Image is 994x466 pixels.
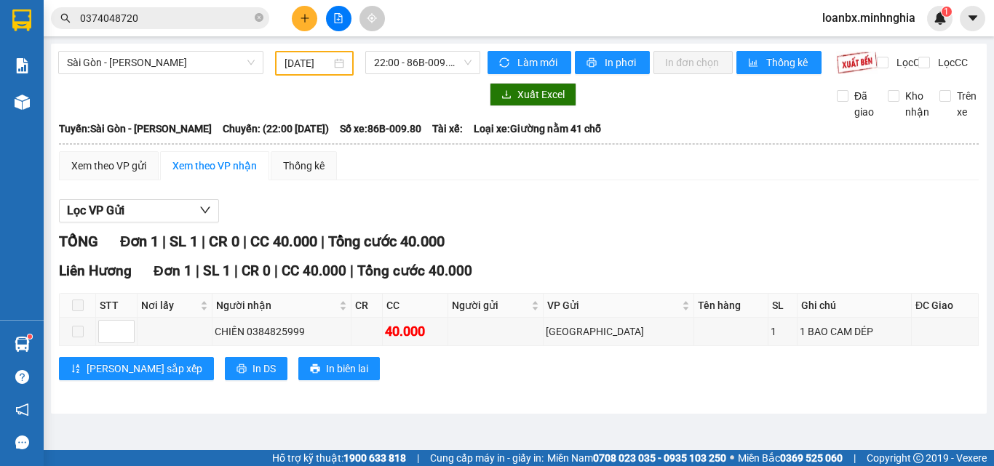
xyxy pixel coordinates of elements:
span: bar-chart [748,57,760,69]
span: | [854,450,856,466]
span: Nơi lấy [141,297,197,313]
img: icon-new-feature [934,12,947,25]
span: | [417,450,419,466]
button: Lọc VP Gửi [59,199,219,222]
span: Chuyến: (22:00 [DATE]) [223,121,329,137]
span: Tổng cước 40.000 [357,262,472,279]
button: printerIn biên lai [298,357,380,380]
span: VP Gửi [547,297,679,313]
div: Xem theo VP nhận [172,158,257,174]
span: | [234,262,238,279]
span: Người gửi [452,297,528,313]
span: ⚪️ [730,455,734,461]
span: TỔNG [59,233,98,250]
span: caret-down [966,12,979,25]
span: loanbx.minhnghia [811,9,927,27]
span: Đã giao [848,88,880,120]
div: 40.000 [385,321,445,342]
button: aim [359,6,385,31]
span: Tài xế: [432,121,463,137]
input: Tìm tên, số ĐT hoặc mã đơn [80,10,252,26]
span: printer [310,363,320,375]
span: 1 [944,7,949,17]
span: Tổng cước 40.000 [328,233,445,250]
span: Trên xe [951,88,982,120]
span: SL 1 [170,233,198,250]
span: Kho nhận [899,88,935,120]
div: 1 BAO CAM DÉP [800,324,909,340]
b: Tuyến: Sài Gòn - [PERSON_NAME] [59,123,212,134]
span: close-circle [255,13,263,22]
span: Loại xe: Giường nằm 41 chỗ [474,121,601,137]
span: Đơn 1 [154,262,192,279]
span: CC 40.000 [282,262,346,279]
span: search [60,13,71,23]
img: solution-icon [15,58,30,73]
button: sort-ascending[PERSON_NAME] sắp xếp [59,357,214,380]
span: CR 0 [242,262,271,279]
strong: 0369 525 060 [780,452,843,464]
span: | [162,233,166,250]
button: plus [292,6,317,31]
span: copyright [913,453,923,463]
span: plus [300,13,310,23]
span: message [15,435,29,449]
span: [PERSON_NAME] sắp xếp [87,361,202,377]
span: printer [236,363,247,375]
span: Số xe: 86B-009.80 [340,121,421,137]
span: Đơn 1 [120,233,159,250]
img: warehouse-icon [15,337,30,352]
strong: 1900 633 818 [343,452,406,464]
sup: 1 [942,7,952,17]
span: sync [499,57,512,69]
div: [GEOGRAPHIC_DATA] [546,324,691,340]
span: notification [15,403,29,417]
img: warehouse-icon [15,95,30,110]
img: logo-vxr [12,9,31,31]
span: printer [587,57,599,69]
span: Thống kê [766,55,810,71]
th: CR [351,294,382,318]
span: Làm mới [517,55,560,71]
th: SL [768,294,797,318]
div: Xem theo VP gửi [71,158,146,174]
span: | [321,233,325,250]
span: 22:00 - 86B-009.80 [374,52,472,73]
span: | [274,262,278,279]
span: Hỗ trợ kỹ thuật: [272,450,406,466]
span: question-circle [15,370,29,384]
span: Lọc CC [932,55,970,71]
img: 9k= [836,51,878,74]
button: printerIn DS [225,357,287,380]
th: Tên hàng [694,294,768,318]
span: | [243,233,247,250]
span: down [199,204,211,216]
span: Liên Hương [59,262,132,279]
span: file-add [333,13,343,23]
span: Miền Bắc [738,450,843,466]
button: In đơn chọn [653,51,733,74]
span: close-circle [255,12,263,25]
button: caret-down [960,6,985,31]
div: Thống kê [283,158,325,174]
span: In biên lai [326,361,368,377]
span: CC 40.000 [250,233,317,250]
span: In phơi [605,55,638,71]
button: syncLàm mới [488,51,571,74]
input: 13/08/2025 [285,55,331,71]
th: CC [383,294,448,318]
span: Sài Gòn - Phan Rí [67,52,255,73]
span: Cung cấp máy in - giấy in: [430,450,544,466]
div: CHIẾN 0384825999 [215,324,349,340]
strong: 0708 023 035 - 0935 103 250 [593,452,726,464]
button: downloadXuất Excel [490,83,576,106]
th: Ghi chú [798,294,912,318]
div: 1 [771,324,794,340]
span: Miền Nam [547,450,726,466]
span: aim [367,13,377,23]
span: Người nhận [216,297,336,313]
span: Lọc VP Gửi [67,201,124,220]
span: Xuất Excel [517,87,565,103]
span: Lọc CR [891,55,929,71]
span: CR 0 [209,233,239,250]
